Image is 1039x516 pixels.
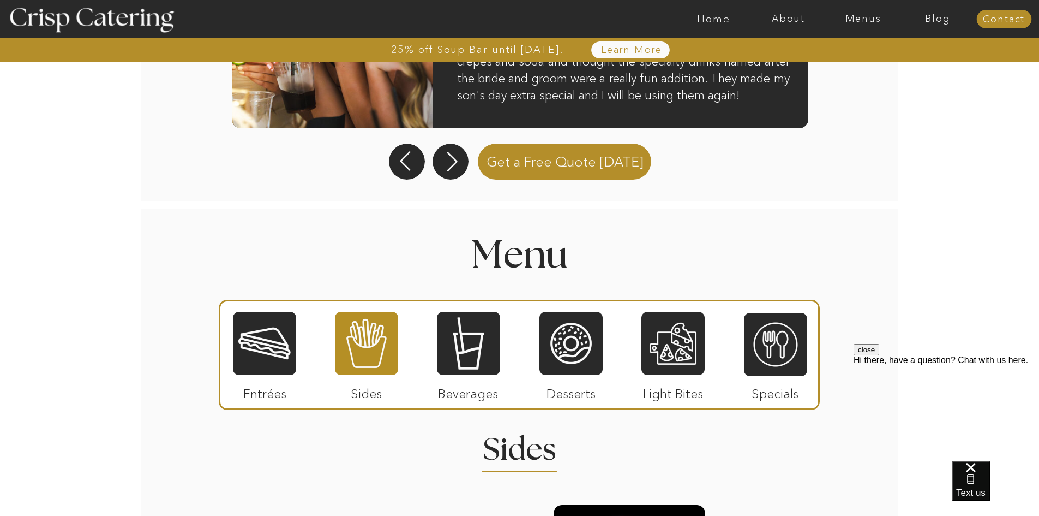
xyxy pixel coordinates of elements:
[535,375,608,407] p: Desserts
[637,375,710,407] p: Light Bites
[229,375,301,407] p: Entrées
[676,14,751,25] a: Home
[900,14,975,25] a: Blog
[466,435,573,456] h2: Sides
[952,461,1039,516] iframe: podium webchat widget bubble
[751,14,826,25] a: About
[826,14,900,25] a: Menus
[432,375,505,407] p: Beverages
[576,45,688,56] a: Learn More
[368,237,671,269] h1: Menu
[330,375,403,407] p: Sides
[473,141,657,180] a: Get a Free Quote [DATE]
[976,14,1031,25] a: Contact
[352,44,603,55] a: 25% off Soup Bar until [DATE]!
[739,375,812,407] p: Specials
[854,344,1039,475] iframe: podium webchat widget prompt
